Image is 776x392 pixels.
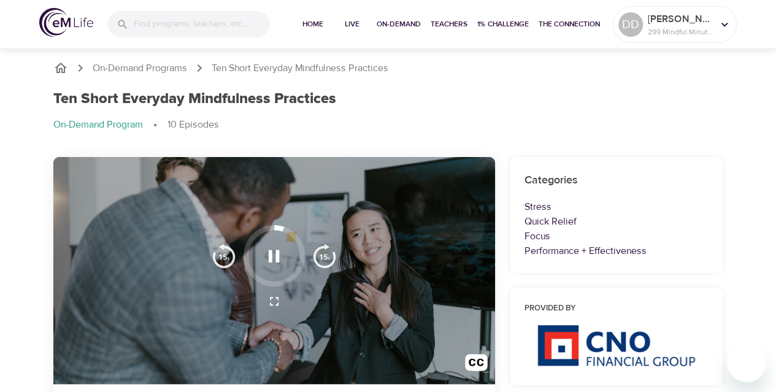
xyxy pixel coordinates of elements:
img: 15s_prev.svg [212,244,236,268]
img: open_caption.svg [465,354,488,377]
span: The Connection [539,18,600,31]
p: Quick Relief [524,214,709,229]
div: DD [618,12,643,37]
span: Live [337,18,367,31]
span: Home [298,18,328,31]
button: Transcript/Closed Captions (c) [458,347,495,384]
h1: Ten Short Everyday Mindfulness Practices [53,90,336,108]
img: CNO%20logo.png [537,325,695,366]
p: Focus [524,229,709,244]
nav: breadcrumb [53,61,723,75]
p: Ten Short Everyday Mindfulness Practices [212,61,388,75]
img: logo [39,8,93,37]
a: On-Demand Programs [93,61,187,75]
img: 15s_next.svg [312,244,337,268]
p: Stress [524,199,709,214]
iframe: Button to launch messaging window [727,343,766,382]
h6: Categories [524,172,709,190]
nav: breadcrumb [53,118,723,133]
p: On-Demand Program [53,118,143,132]
p: Performance + Effectiveness [524,244,709,258]
p: 10 Episodes [167,118,219,132]
span: 1% Challenge [477,18,529,31]
h6: Provided by [524,302,709,315]
span: On-Demand [377,18,421,31]
span: Teachers [431,18,467,31]
p: [PERSON_NAME] [648,12,713,26]
p: 299 Mindful Minutes [648,26,713,37]
input: Find programs, teachers, etc... [134,11,270,37]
